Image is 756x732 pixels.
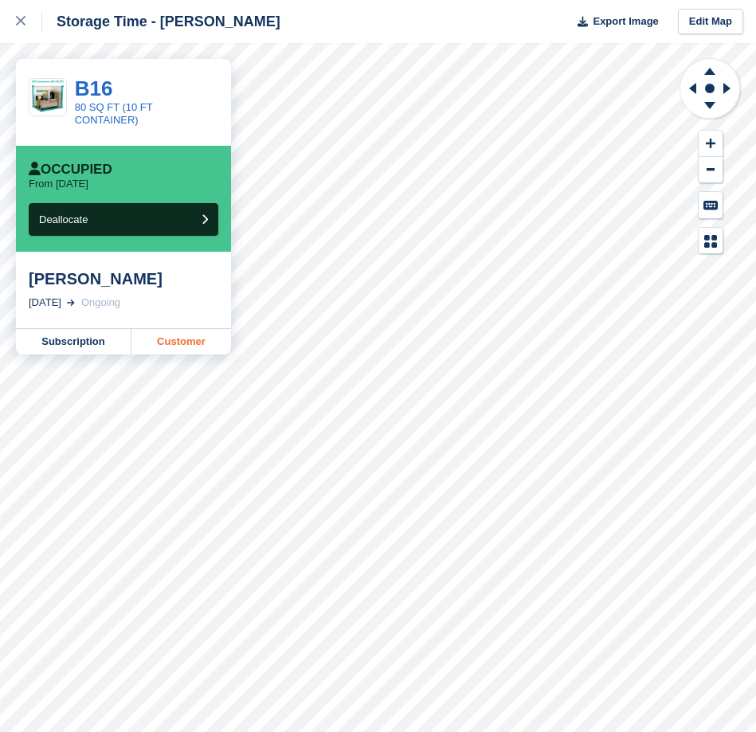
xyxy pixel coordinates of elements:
button: Export Image [568,9,659,35]
img: 10ft%20Container%20(80%20SQ%20FT)%20(2).png [29,79,66,115]
div: Ongoing [81,295,120,311]
button: Zoom Out [699,157,723,183]
div: [DATE] [29,295,61,311]
div: Occupied [29,162,112,178]
button: Deallocate [29,203,218,236]
div: [PERSON_NAME] [29,269,218,288]
button: Zoom In [699,131,723,157]
div: Storage Time - [PERSON_NAME] [42,12,280,31]
img: arrow-right-light-icn-cde0832a797a2874e46488d9cf13f60e5c3a73dbe684e267c42b8395dfbc2abf.svg [67,299,75,306]
span: Deallocate [39,213,88,225]
a: 80 SQ FT (10 FT CONTAINER) [75,101,153,126]
a: Subscription [16,329,131,354]
button: Keyboard Shortcuts [699,192,723,218]
p: From [DATE] [29,178,88,190]
a: Customer [131,329,231,354]
button: Map Legend [699,228,723,254]
a: B16 [75,76,113,100]
a: Edit Map [678,9,743,35]
span: Export Image [593,14,658,29]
